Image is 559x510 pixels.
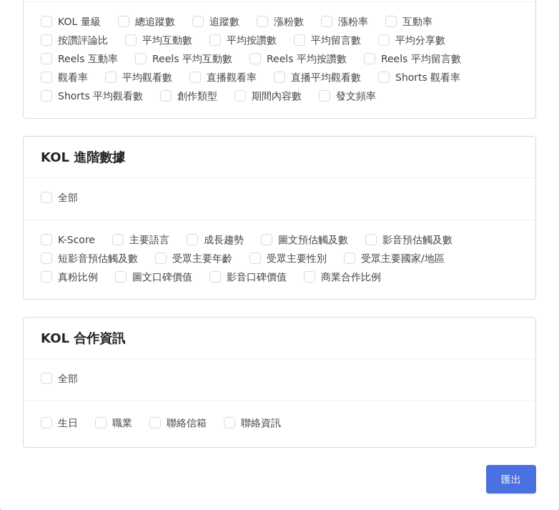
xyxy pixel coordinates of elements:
[172,88,223,104] span: 創作類型
[397,14,438,29] span: 互動率
[52,415,84,431] span: 生日
[285,69,367,85] span: 直播平均觀看數
[147,51,238,67] span: Reels 平均互動數
[305,32,367,48] span: 平均留言數
[201,69,262,85] span: 直播觀看率
[272,232,354,247] span: 圖文預估觸及數
[315,269,387,285] span: 商業合作比例
[375,51,467,67] span: Reels 平均留言數
[124,232,175,247] span: 主要語言
[129,14,181,29] span: 總追蹤數
[221,269,292,285] span: 影音口碑價值
[261,250,332,266] span: 受眾主要性別
[246,88,307,104] span: 期間內容數
[355,250,450,266] span: 受眾主要國家/地區
[127,269,198,285] span: 圖文口碑價值
[268,14,310,29] span: 漲粉數
[167,250,238,266] span: 受眾主要年齡
[332,14,374,29] span: 漲粉率
[390,69,466,85] span: Shorts 觀看率
[52,250,144,266] span: 短影音預估觸及數
[390,32,451,48] span: 平均分享數
[52,32,114,48] span: 按讚評論比
[198,232,249,247] span: 成長趨勢
[235,415,287,431] span: 聯絡資訊
[261,51,352,67] span: Reels 平均按讚數
[486,465,536,494] button: 匯出
[52,14,107,29] span: KOL 量級
[161,415,212,431] span: 聯絡信箱
[52,371,84,386] span: 全部
[221,32,282,48] span: 平均按讚數
[52,190,84,205] span: 全部
[204,14,245,29] span: 追蹤數
[377,232,458,247] span: 影音預估觸及數
[330,88,382,104] span: 發文頻率
[52,269,104,285] span: 真粉比例
[501,474,521,485] span: 匯出
[117,69,178,85] span: 平均觀看數
[52,51,124,67] span: Reels 互動率
[107,415,138,431] span: 職業
[52,232,101,247] span: K-Score
[41,329,518,347] div: KOL 合作資訊
[52,69,94,85] span: 觀看率
[52,88,149,104] span: Shorts 平均觀看數
[137,32,198,48] span: 平均互動數
[41,148,518,166] div: KOL 進階數據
